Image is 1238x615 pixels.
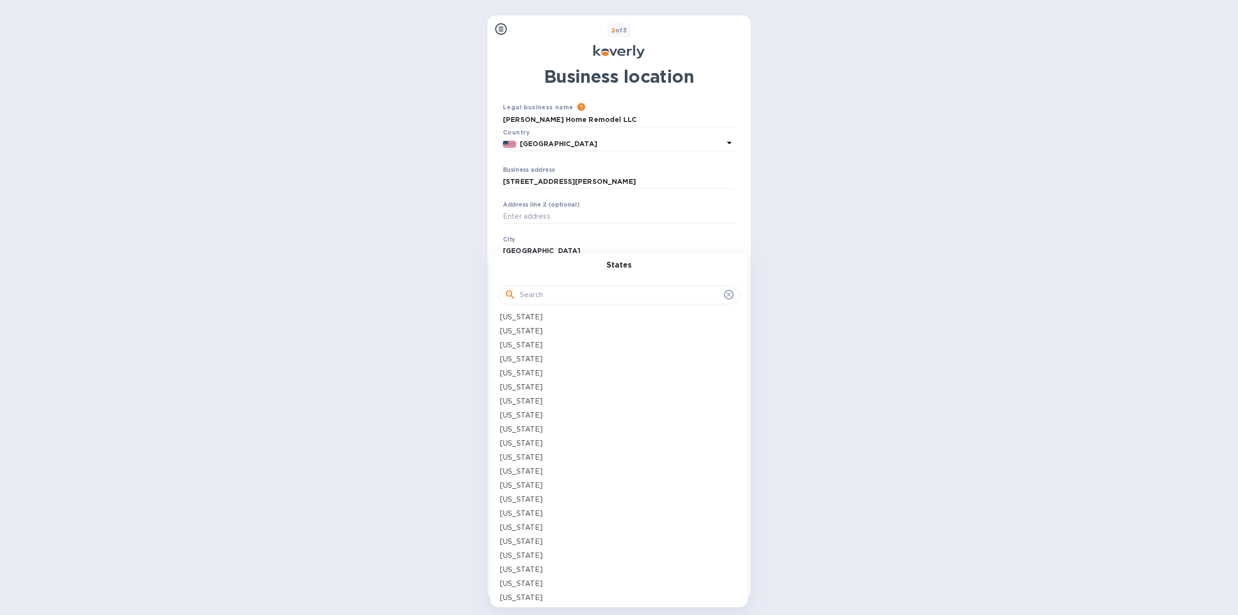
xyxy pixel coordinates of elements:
[520,288,720,302] input: Search
[500,593,543,603] p: [US_STATE]
[500,326,543,336] p: [US_STATE]
[500,551,543,561] p: [US_STATE]
[500,340,543,350] p: [US_STATE]
[500,452,543,463] p: [US_STATE]
[500,565,543,575] p: [US_STATE]
[500,480,543,491] p: [US_STATE]
[500,368,543,378] p: [US_STATE]
[500,396,543,406] p: [US_STATE]
[500,509,543,519] p: [US_STATE]
[500,382,543,392] p: [US_STATE]
[500,312,543,322] p: [US_STATE]
[500,424,543,435] p: [US_STATE]
[500,523,543,533] p: [US_STATE]
[500,354,543,364] p: [US_STATE]
[500,466,543,477] p: [US_STATE]
[500,579,543,589] p: [US_STATE]
[498,261,740,270] h3: States
[500,438,543,449] p: [US_STATE]
[500,410,543,420] p: [US_STATE]
[500,495,543,505] p: [US_STATE]
[500,537,543,547] p: [US_STATE]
